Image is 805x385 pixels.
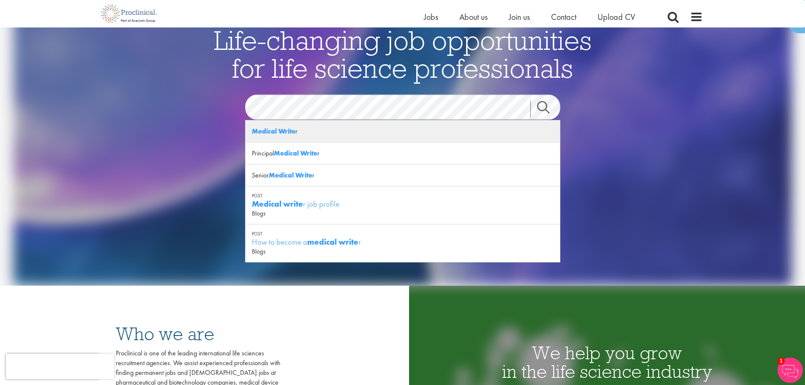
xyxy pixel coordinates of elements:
div: Post [252,193,554,199]
div: r [246,120,560,142]
a: Jobs [424,11,438,22]
div: Post [252,231,554,237]
div: Principal r [246,142,560,164]
strong: Medical Write [269,171,312,180]
strong: medical write [307,237,358,247]
strong: Medical Write [274,149,317,158]
div: Blogs [252,209,554,218]
div: How to become a r [252,237,554,247]
div: r job profile [252,199,554,209]
iframe: reCAPTCHA [6,354,114,379]
img: Chatbot [778,358,803,383]
a: Contact [551,11,576,22]
div: Blogs [252,247,554,256]
div: Senior r [246,164,560,186]
a: Join us [509,11,530,22]
span: Life-changing job opportunities for life science professionals [214,23,592,85]
span: 1 [778,358,785,365]
a: Job search submit button [530,101,567,118]
a: About us [459,11,488,22]
h3: Who we are [116,325,281,343]
strong: Medical Write [252,127,295,136]
a: Upload CV [598,11,635,22]
strong: Medical write [252,199,303,209]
